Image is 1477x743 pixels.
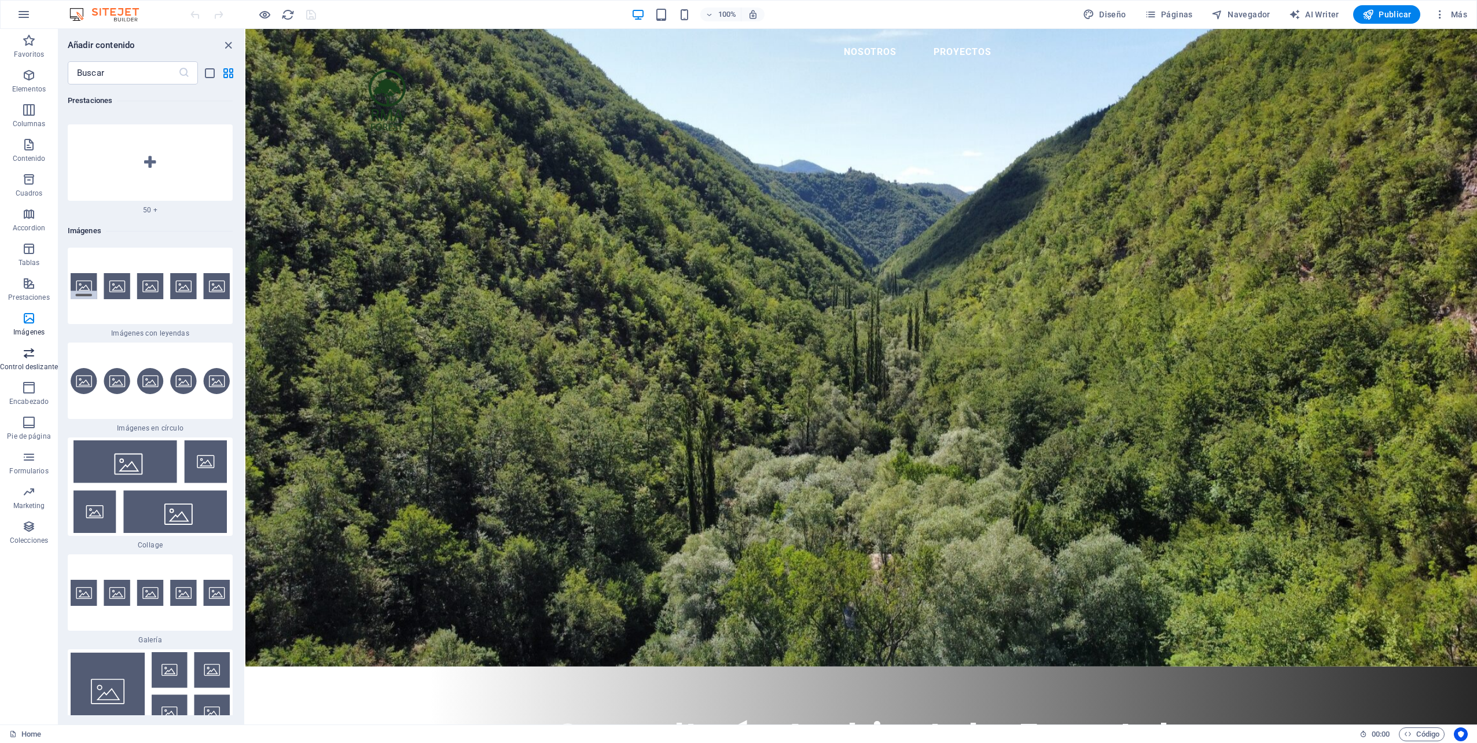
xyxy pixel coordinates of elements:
i: Volver a cargar página [281,8,295,21]
p: Cuadros [16,189,43,198]
span: Imágenes con leyendas [68,329,233,338]
button: Código [1399,727,1445,741]
p: Elementos [12,84,46,94]
img: images-with-captions.svg [71,273,230,299]
span: 00 00 [1372,727,1390,741]
i: Al redimensionar, ajustar el nivel de zoom automáticamente para ajustarse al dispositivo elegido. [748,9,758,20]
h6: Tiempo de la sesión [1360,727,1390,741]
span: : [1380,730,1382,738]
div: Collage [68,437,233,550]
p: Encabezado [9,397,49,406]
button: Páginas [1140,5,1197,24]
button: Más [1430,5,1472,24]
span: Publicar [1362,9,1412,20]
span: Más [1434,9,1467,20]
div: Galería [68,554,233,645]
span: Diseño [1083,9,1126,20]
button: Navegador [1207,5,1275,24]
button: grid-view [221,66,235,80]
p: Colecciones [10,536,48,545]
p: Tablas [19,258,40,267]
span: Imágenes en círculo [68,424,233,433]
p: Prestaciones [8,293,49,302]
span: AI Writer [1289,9,1339,20]
button: Haz clic para salir del modo de previsualización y seguir editando [258,8,271,21]
div: 50 + [68,124,233,215]
p: Imágenes [13,328,45,337]
a: Haz clic para cancelar la selección y doble clic para abrir páginas [9,727,41,741]
span: Collage [68,540,233,550]
button: Diseño [1078,5,1131,24]
img: collage.svg [71,440,230,533]
p: Favoritos [14,50,44,59]
div: Imágenes en círculo [68,343,233,433]
button: list-view [203,66,216,80]
input: Buscar [68,61,178,84]
h6: 100% [718,8,736,21]
button: reload [281,8,295,21]
button: Usercentrics [1454,727,1468,741]
p: Marketing [13,501,45,510]
div: Imágenes con leyendas [68,248,233,338]
span: Código [1404,727,1439,741]
button: 100% [700,8,741,21]
p: Accordion [13,223,45,233]
button: Publicar [1353,5,1421,24]
button: AI Writer [1284,5,1344,24]
p: Columnas [13,119,46,128]
div: Diseño (Ctrl+Alt+Y) [1078,5,1131,24]
img: image-grid.svg [71,652,230,730]
p: Contenido [13,154,46,163]
span: 50 + [68,205,233,215]
img: Editor Logo [67,8,153,21]
h6: Añadir contenido [68,38,135,52]
h6: Prestaciones [68,94,233,108]
button: close panel [221,38,235,52]
span: Galería [68,635,233,645]
span: Navegador [1211,9,1270,20]
p: Pie de página [7,432,50,441]
h6: Imágenes [68,224,233,238]
img: images-circled.svg [71,368,230,394]
span: Páginas [1145,9,1193,20]
img: gallery.svg [71,580,230,606]
p: Formularios [9,466,48,476]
